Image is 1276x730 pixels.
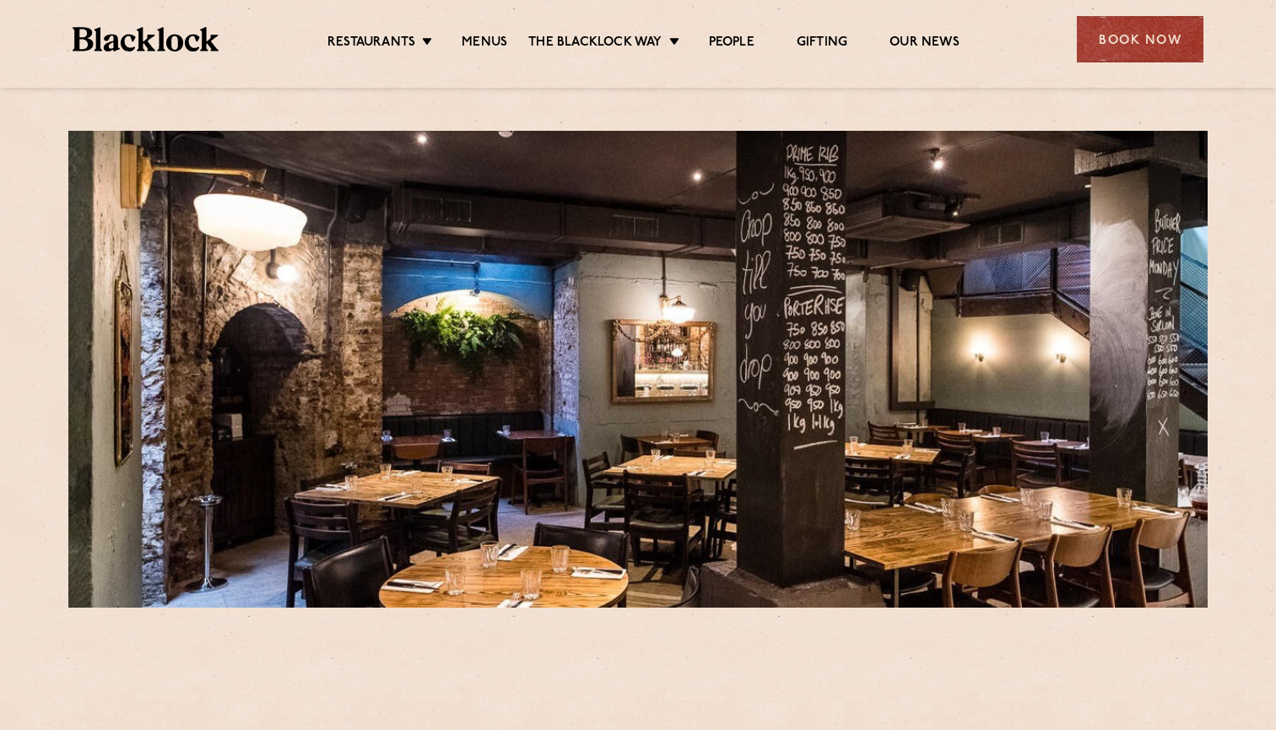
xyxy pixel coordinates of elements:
[709,35,754,53] a: People
[889,35,960,53] a: Our News
[327,35,415,53] a: Restaurants
[462,35,507,53] a: Menus
[797,35,847,53] a: Gifting
[528,35,662,53] a: The Blacklock Way
[73,27,219,51] img: BL_Textured_Logo-footer-cropped.svg
[1077,16,1203,62] div: Book Now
